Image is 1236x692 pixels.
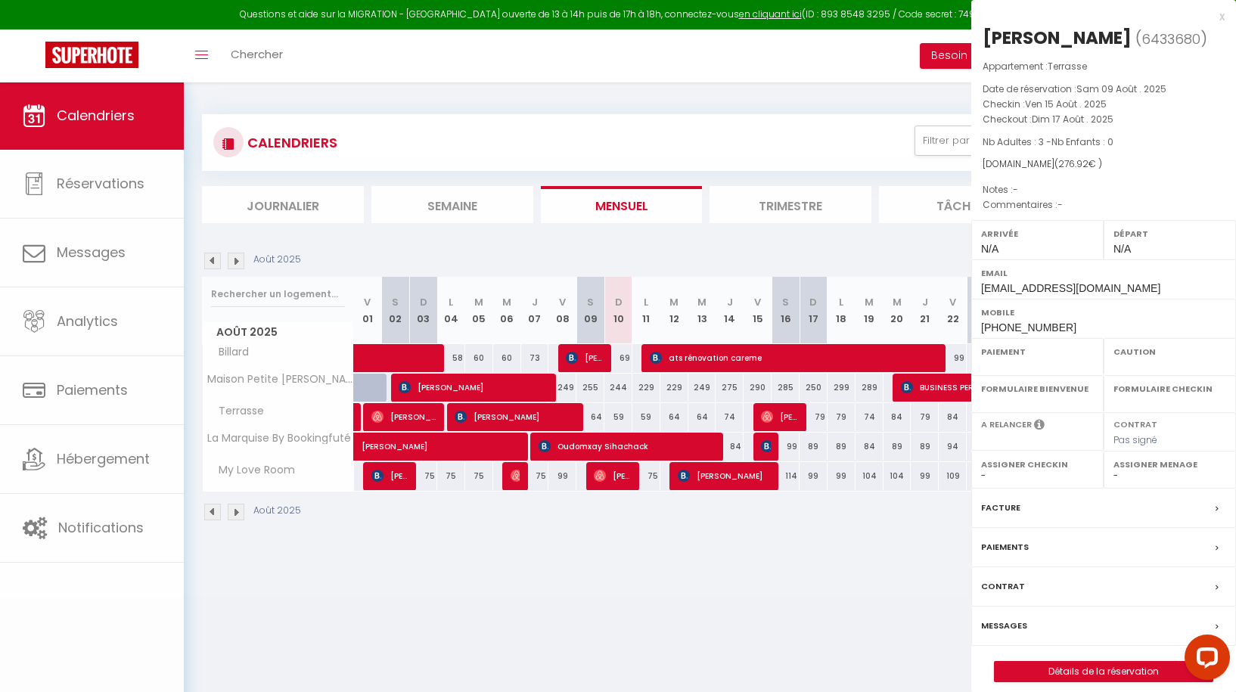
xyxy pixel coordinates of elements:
[1113,226,1226,241] label: Départ
[1113,381,1226,396] label: Formulaire Checkin
[981,243,998,255] span: N/A
[1013,183,1018,196] span: -
[994,661,1213,682] button: Détails de la réservation
[1113,418,1157,428] label: Contrat
[1135,28,1207,49] span: ( )
[983,97,1225,112] p: Checkin :
[981,418,1032,431] label: A relancer
[1032,113,1113,126] span: Dim 17 Août . 2025
[981,539,1029,555] label: Paiements
[983,182,1225,197] p: Notes :
[981,381,1094,396] label: Formulaire Bienvenue
[1141,29,1200,48] span: 6433680
[995,662,1213,681] a: Détails de la réservation
[981,457,1094,472] label: Assigner Checkin
[1025,98,1107,110] span: Ven 15 Août . 2025
[1113,457,1226,472] label: Assigner Menage
[981,579,1025,594] label: Contrat
[983,197,1225,213] p: Commentaires :
[981,344,1094,359] label: Paiement
[1054,157,1102,170] span: ( € )
[1172,628,1236,692] iframe: LiveChat chat widget
[981,618,1027,634] label: Messages
[983,59,1225,74] p: Appartement :
[983,157,1225,172] div: [DOMAIN_NAME]
[1057,198,1063,211] span: -
[971,8,1225,26] div: x
[1058,157,1088,170] span: 276.92
[983,112,1225,127] p: Checkout :
[1113,243,1131,255] span: N/A
[981,321,1076,334] span: [PHONE_NUMBER]
[981,500,1020,516] label: Facture
[983,82,1225,97] p: Date de réservation :
[981,305,1226,320] label: Mobile
[981,265,1226,281] label: Email
[983,26,1132,50] div: [PERSON_NAME]
[1076,82,1166,95] span: Sam 09 Août . 2025
[1113,344,1226,359] label: Caution
[981,282,1160,294] span: [EMAIL_ADDRESS][DOMAIN_NAME]
[981,226,1094,241] label: Arrivée
[1034,418,1045,435] i: Sélectionner OUI si vous souhaiter envoyer les séquences de messages post-checkout
[983,135,1113,148] span: Nb Adultes : 3 -
[1051,135,1113,148] span: Nb Enfants : 0
[1048,60,1087,73] span: Terrasse
[1113,433,1157,446] span: Pas signé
